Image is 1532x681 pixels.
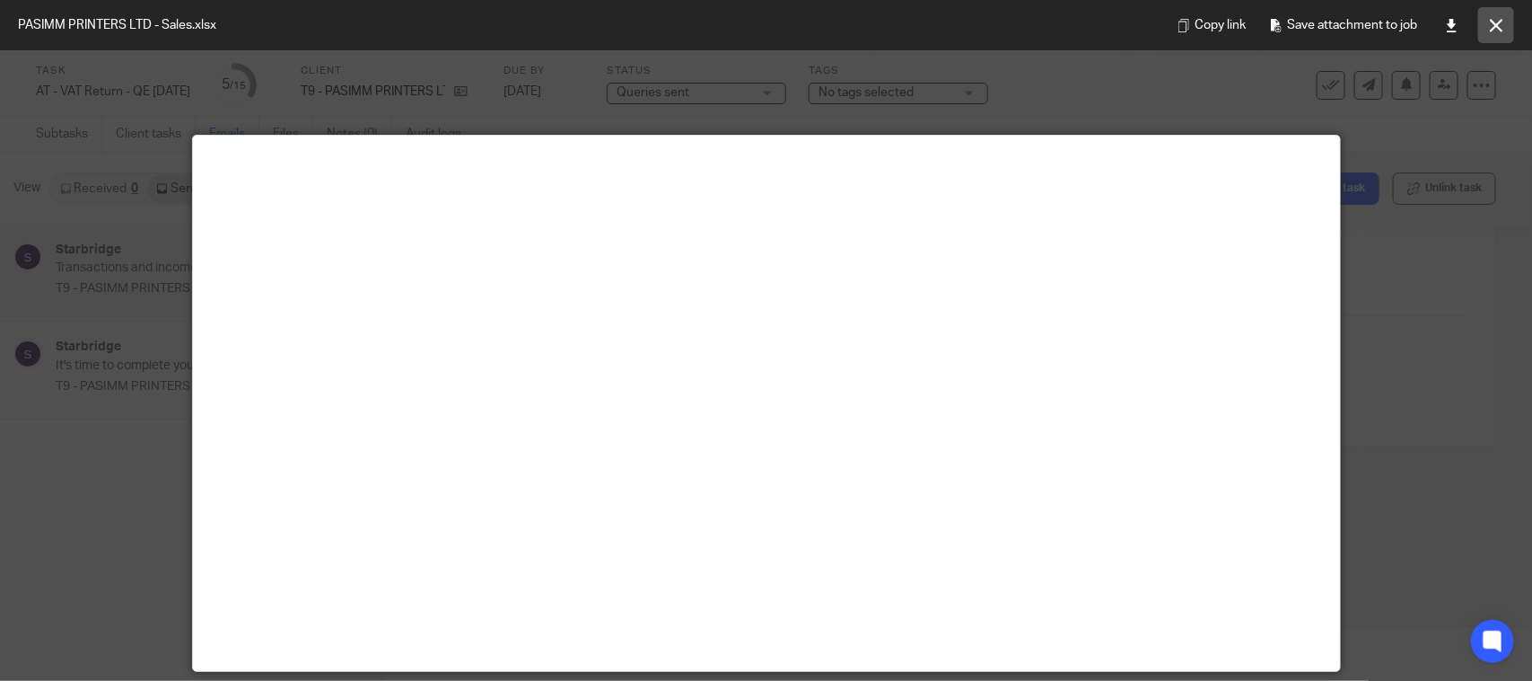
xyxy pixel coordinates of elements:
[1262,7,1424,43] button: Save attachment to job
[18,16,216,34] span: PASIMM PRINTERS LTD - Sales.xlsx
[337,240,441,254] strong: two working days
[162,203,293,217] a: [URL][DOMAIN_NAME]
[1169,7,1253,43] button: Copy link
[1195,14,1246,36] span: Copy link
[1287,14,1417,36] span: Save attachment to job
[36,128,963,146] p: List of income – please confirm if this list is correct. If not, please let us know what the inco...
